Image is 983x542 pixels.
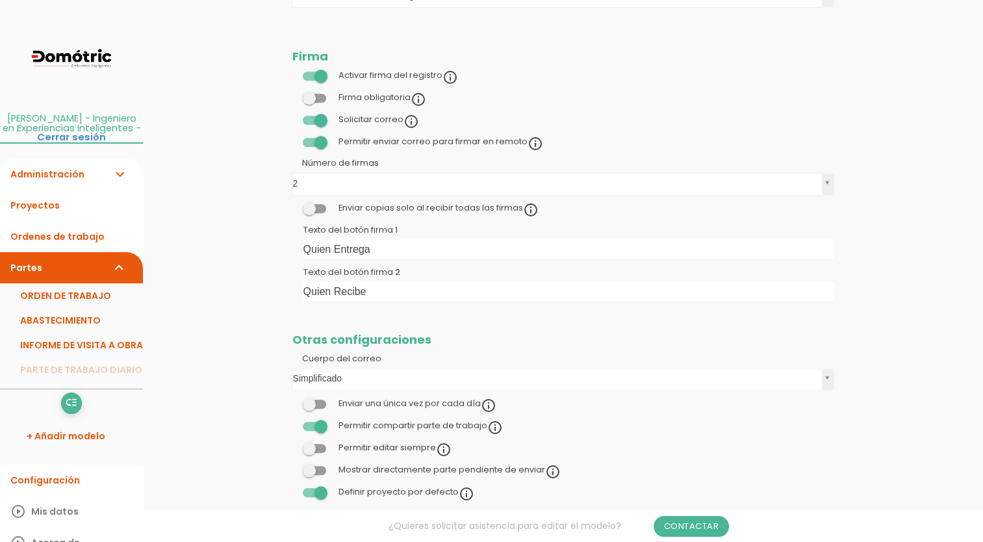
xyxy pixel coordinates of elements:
[303,266,400,278] label: Texto del botón firma 2
[338,202,539,213] label: Enviar copias solo al recibir todas las firmas
[293,174,834,195] a: 2
[61,393,82,413] a: low_priority
[487,420,503,435] i: info_outline
[143,510,975,542] div: ¿Quieres solicitar asistencia para editar el modelo?
[112,159,127,190] i: expand_more
[654,516,730,537] a: Contactar
[338,70,458,81] label: Activar firma del registro
[338,114,419,125] label: Solicitar correo
[293,174,817,194] span: 2
[481,398,496,413] i: info_outline
[338,92,426,103] label: Firma obligatoria
[403,114,419,129] i: info_outline
[6,420,136,452] a: + Añadir modelo
[292,353,428,365] label: Cuerpo del correo
[338,398,496,409] label: Enviar una única vez por cada día
[293,368,834,390] a: Simplificado
[112,252,127,283] i: expand_more
[10,496,26,527] i: play_circle_outline
[338,442,452,453] label: Permitir editar siempre
[303,508,394,519] label: Proyecto por defecto
[292,157,428,169] label: Número de firmas
[338,420,503,431] label: Permitir compartir parte de trabajo
[293,368,817,389] span: Simplificado
[303,224,398,236] label: Texto del botón firma 1
[459,486,474,502] i: info_outline
[545,464,561,480] i: info_outline
[338,486,474,497] label: Definir proyecto por defecto
[292,50,834,63] h2: Firma
[338,464,561,475] label: Mostrar directamente parte pendiente de enviar
[411,92,426,107] i: info_outline
[292,333,834,346] h2: Otras configuraciones
[37,131,106,144] a: Cerrar sesión
[523,202,539,218] i: info_outline
[338,136,543,147] label: Permitir enviar correo para firmar en remoto
[442,70,458,85] i: info_outline
[436,442,452,458] i: info_outline
[65,393,77,413] i: low_priority
[23,10,120,107] img: itcons-logo
[528,136,543,151] i: info_outline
